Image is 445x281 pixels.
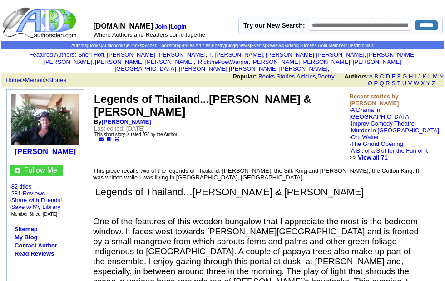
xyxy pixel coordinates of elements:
img: gc.jpg [15,168,20,173]
a: A Bit of a Skit for the Fun of It [351,147,428,154]
a: [PERSON_NAME] [PERSON_NAME] [95,58,193,65]
a: Reviews [266,43,283,48]
a: Share with Friends! [11,197,62,203]
a: 82 titles [11,183,32,190]
a: A Drama in [GEOGRAPHIC_DATA] [349,107,410,120]
font: | [169,23,188,30]
a: News [238,43,250,48]
a: [PERSON_NAME] [PERSON_NAME] [266,51,364,58]
a: R [386,80,390,87]
a: Signed Bookstore [143,43,179,48]
a: I [415,73,416,80]
a: [PERSON_NAME] [GEOGRAPHIC_DATA] [114,58,401,72]
a: O [368,80,372,87]
a: Books [258,73,275,80]
a: Authors [71,43,87,48]
font: i [366,53,367,58]
font: This piece recalls two of the legends of Thailand. [PERSON_NAME], the Silk King and [PERSON_NAME]... [93,167,419,181]
font: i [265,53,266,58]
a: J [418,73,421,80]
font: i [195,60,196,65]
a: P [374,80,377,87]
a: Success [299,43,316,48]
a: [PERSON_NAME] [PERSON_NAME] [107,51,205,58]
a: Contact Author [15,242,57,249]
a: Murder in [GEOGRAPHIC_DATA] [351,127,439,134]
a: Z [432,80,435,87]
font: Legends of Thailand...[PERSON_NAME] & [PERSON_NAME] [94,93,311,118]
a: D [386,73,390,80]
b: Recent stories by [PERSON_NAME] [349,93,399,107]
a: B [374,73,378,80]
a: View all 71 [358,154,388,161]
font: · [349,140,428,161]
font: · [349,107,439,161]
a: [PERSON_NAME] [102,118,151,125]
a: Poetry [317,73,335,80]
font: This short story is rated "G" by the Author. [94,132,178,137]
font: Member Since: [DATE] [11,212,58,217]
img: 155270.jpg [11,94,79,145]
font: · · [10,183,62,217]
a: Save to My Library [11,203,60,210]
a: Stories [48,77,66,83]
font: i [106,53,107,58]
b: Popular: [233,73,257,80]
a: T [397,80,400,87]
font: , , , , , , , , , , [44,51,415,72]
a: Read Reviews [15,250,54,257]
a: Sitemap [15,226,38,233]
font: · [349,120,439,161]
span: | | | | | | | | | | | | | | | [71,43,374,48]
font: > > [2,77,66,83]
a: Articles [297,73,316,80]
a: Login [170,23,186,30]
font: i [207,53,208,58]
a: Oh, Waiter [351,134,379,140]
a: Events [251,43,265,48]
a: H [409,73,413,80]
b: Authors: [344,73,369,80]
a: [PERSON_NAME] [PERSON_NAME] [251,58,350,65]
a: A [369,73,373,80]
a: Poetry [212,43,225,48]
a: W [414,80,419,87]
a: Improv Comedy Theatre [351,120,415,127]
a: E [391,73,396,80]
a: Q [379,80,384,87]
a: Books [88,43,101,48]
font: : [30,51,76,58]
a: My Blog [15,234,38,241]
font: i [94,60,95,65]
b: [PERSON_NAME] [15,148,76,155]
b: By [94,118,151,125]
a: Featured Authors [30,51,75,58]
font: · · · [10,197,62,217]
a: Videos [284,43,298,48]
a: [PERSON_NAME] [PERSON_NAME] [44,51,415,65]
a: Blogs [226,43,237,48]
a: S [391,80,396,87]
a: The Grand Opening [351,140,403,147]
a: G [402,73,407,80]
a: N [440,73,444,80]
a: Articles [196,43,211,48]
a: Y [426,80,430,87]
span: Legends of Thailand…[PERSON_NAME] & [PERSON_NAME] [95,187,364,198]
font: , , , [233,73,444,87]
a: Stories [277,73,295,80]
font: i [178,67,178,72]
font: Where Authors and Readers come together! [94,31,209,38]
a: T. [PERSON_NAME] [208,51,263,58]
a: C [380,73,384,80]
a: M [433,73,438,80]
img: logo_ad.gif [2,7,79,39]
a: Audiobooks [102,43,125,48]
font: · [349,127,439,161]
a: L [428,73,431,80]
a: Follow Me [24,166,57,174]
a: Join [155,23,167,30]
font: · [349,134,428,161]
a: F [397,73,401,80]
a: 281 Reviews [11,190,45,197]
